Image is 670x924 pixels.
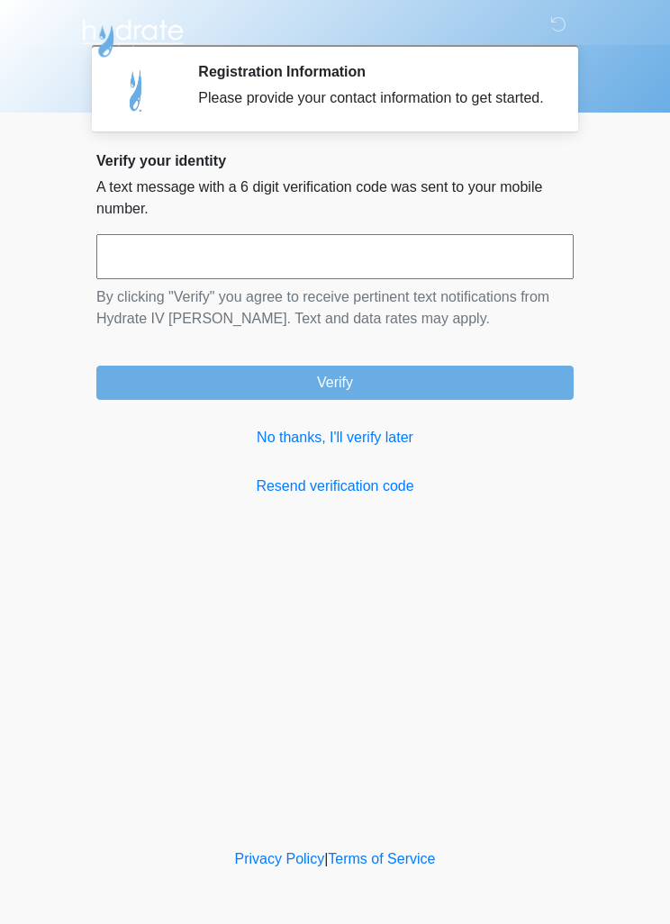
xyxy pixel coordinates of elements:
div: Please provide your contact information to get started. [198,87,547,109]
img: Hydrate IV Bar - Chandler Logo [78,14,186,59]
img: Agent Avatar [110,63,164,117]
a: No thanks, I'll verify later [96,427,574,448]
button: Verify [96,366,574,400]
a: Terms of Service [328,851,435,866]
h2: Verify your identity [96,152,574,169]
a: Privacy Policy [235,851,325,866]
p: A text message with a 6 digit verification code was sent to your mobile number. [96,177,574,220]
p: By clicking "Verify" you agree to receive pertinent text notifications from Hydrate IV [PERSON_NA... [96,286,574,330]
a: | [324,851,328,866]
a: Resend verification code [96,476,574,497]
